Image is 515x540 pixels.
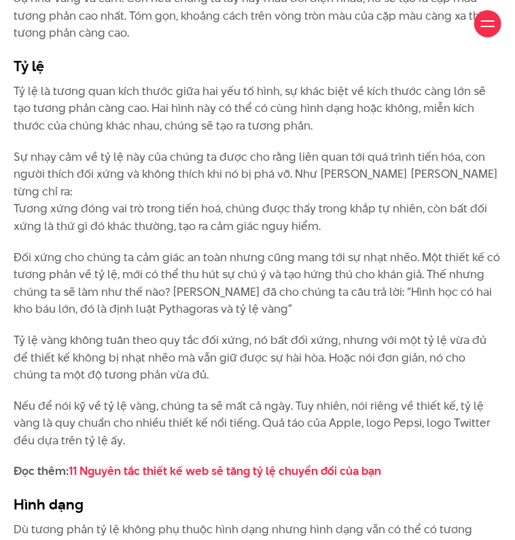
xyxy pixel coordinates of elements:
[69,463,381,479] a: 11 Nguyên tắc thiết kế web sẽ tăng tỷ lệ chuyển đổi của bạn
[14,56,501,76] h3: Tỷ lệ
[14,494,501,514] h3: Hình dạng
[14,249,501,318] p: Đối xứng cho chúng ta cảm giác an toàn nhưng cũng mang tới sự nhạt nhẽo. Một thiết kế có tương ph...
[14,332,501,384] p: Tỷ lệ vàng không tuân theo quy tắc đối xứng, nó bất đối xứng, nhưng với một tỷ lệ vừa đủ để thiết...
[14,83,501,135] p: Tỷ lệ là tương quan kích thước giữa hai yếu tố hình, sự khác biệt về kích thước càng lớn sẽ tạo t...
[14,398,501,450] p: Nếu để nói kỹ về tỷ lệ vàng, chúng ta sẽ mất cả ngày. Tuy nhiên, nói riêng về thiết kế, tỷ lệ vàn...
[14,463,381,479] strong: Đọc thêm:
[14,149,501,235] p: Sự nhạy cảm về tỷ lệ này của chúng ta được cho rằng liên quan tới quá trình tiến hóa, con người t...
